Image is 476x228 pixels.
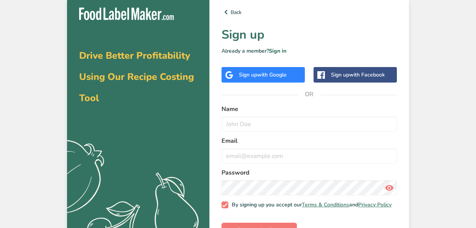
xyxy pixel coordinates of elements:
span: Drive Better Profitability Using Our Recipe Costing Tool [79,49,194,105]
div: Sign up [239,71,287,79]
a: Back [222,8,397,17]
img: Food Label Maker [79,8,174,20]
a: Sign in [269,47,286,55]
span: with Google [257,71,287,78]
input: email@example.com [222,148,397,164]
span: OR [298,83,321,106]
input: John Doe [222,117,397,132]
div: Sign up [331,71,385,79]
a: Privacy Policy [358,201,392,208]
label: Password [222,168,397,177]
h1: Sign up [222,26,397,44]
a: Terms & Conditions [302,201,349,208]
span: By signing up you accept our and [228,201,392,208]
label: Email [222,136,397,145]
label: Name [222,105,397,114]
p: Already a member? [222,47,397,55]
span: with Facebook [349,71,385,78]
